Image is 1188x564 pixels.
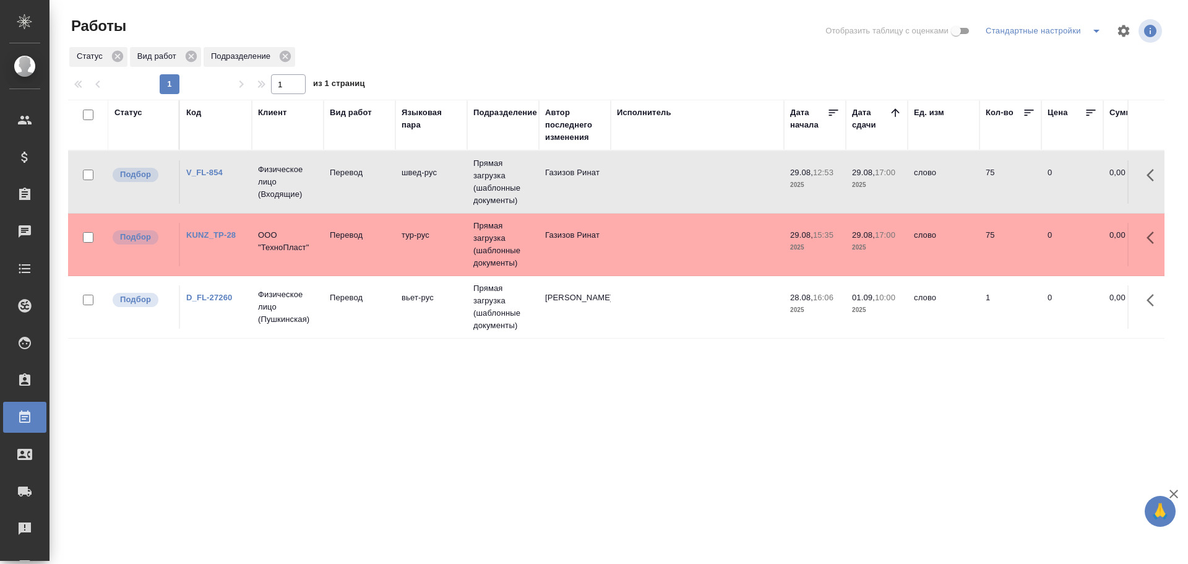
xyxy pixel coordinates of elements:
[186,230,236,240] a: KUNZ_TP-28
[539,160,611,204] td: Газизов Ринат
[69,47,127,67] div: Статус
[790,293,813,302] p: 28.08,
[120,168,151,181] p: Подбор
[908,160,979,204] td: слово
[908,285,979,329] td: слово
[790,179,840,191] p: 2025
[813,168,833,177] p: 12:53
[395,285,467,329] td: вьет-рус
[330,229,389,241] p: Перевод
[120,231,151,243] p: Подбор
[1103,160,1165,204] td: 0,00 ₽
[467,214,539,275] td: Прямая загрузка (шаблонные документы)
[1139,160,1169,190] button: Здесь прячутся важные кнопки
[258,163,317,201] p: Физическое лицо (Входящие)
[137,50,181,63] p: Вид работ
[467,151,539,213] td: Прямая загрузка (шаблонные документы)
[914,106,944,119] div: Ед. изм
[211,50,275,63] p: Подразделение
[204,47,295,67] div: Подразделение
[1109,106,1136,119] div: Сумма
[120,293,151,306] p: Подбор
[790,168,813,177] p: 29.08,
[1145,496,1176,527] button: 🙏
[813,230,833,240] p: 15:35
[852,179,902,191] p: 2025
[186,293,232,302] a: D_FL-27260
[330,292,389,304] p: Перевод
[852,241,902,254] p: 2025
[852,106,889,131] div: Дата сдачи
[1041,285,1103,329] td: 0
[1048,106,1068,119] div: Цена
[330,106,372,119] div: Вид работ
[852,230,875,240] p: 29.08,
[852,168,875,177] p: 29.08,
[402,106,461,131] div: Языковая пара
[852,293,875,302] p: 01.09,
[986,106,1014,119] div: Кол-во
[313,76,365,94] span: из 1 страниц
[813,293,833,302] p: 16:06
[979,160,1041,204] td: 75
[979,285,1041,329] td: 1
[875,293,895,302] p: 10:00
[825,25,949,37] span: Отобразить таблицу с оценками
[1109,16,1138,46] span: Настроить таблицу
[186,106,201,119] div: Код
[790,106,827,131] div: Дата начала
[875,168,895,177] p: 17:00
[467,276,539,338] td: Прямая загрузка (шаблонные документы)
[1138,19,1164,43] span: Посмотреть информацию
[111,229,173,246] div: Можно подбирать исполнителей
[545,106,605,144] div: Автор последнего изменения
[1139,223,1169,253] button: Здесь прячутся важные кнопки
[111,167,173,183] div: Можно подбирать исполнителей
[1103,285,1165,329] td: 0,00 ₽
[77,50,107,63] p: Статус
[875,230,895,240] p: 17:00
[186,168,223,177] a: V_FL-854
[539,223,611,266] td: Газизов Ринат
[395,223,467,266] td: тур-рус
[1041,223,1103,266] td: 0
[979,223,1041,266] td: 75
[395,160,467,204] td: швед-рус
[1041,160,1103,204] td: 0
[330,167,389,179] p: Перевод
[908,223,979,266] td: слово
[258,229,317,254] p: ООО "ТехноПласт"
[68,16,126,36] span: Работы
[1139,285,1169,315] button: Здесь прячутся важные кнопки
[790,241,840,254] p: 2025
[790,230,813,240] p: 29.08,
[617,106,671,119] div: Исполнитель
[1103,223,1165,266] td: 0,00 ₽
[473,106,537,119] div: Подразделение
[1150,498,1171,524] span: 🙏
[790,304,840,316] p: 2025
[258,289,317,326] p: Физическое лицо (Пушкинская)
[130,47,201,67] div: Вид работ
[114,106,142,119] div: Статус
[258,106,286,119] div: Клиент
[983,21,1109,41] div: split button
[539,285,611,329] td: [PERSON_NAME]
[852,304,902,316] p: 2025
